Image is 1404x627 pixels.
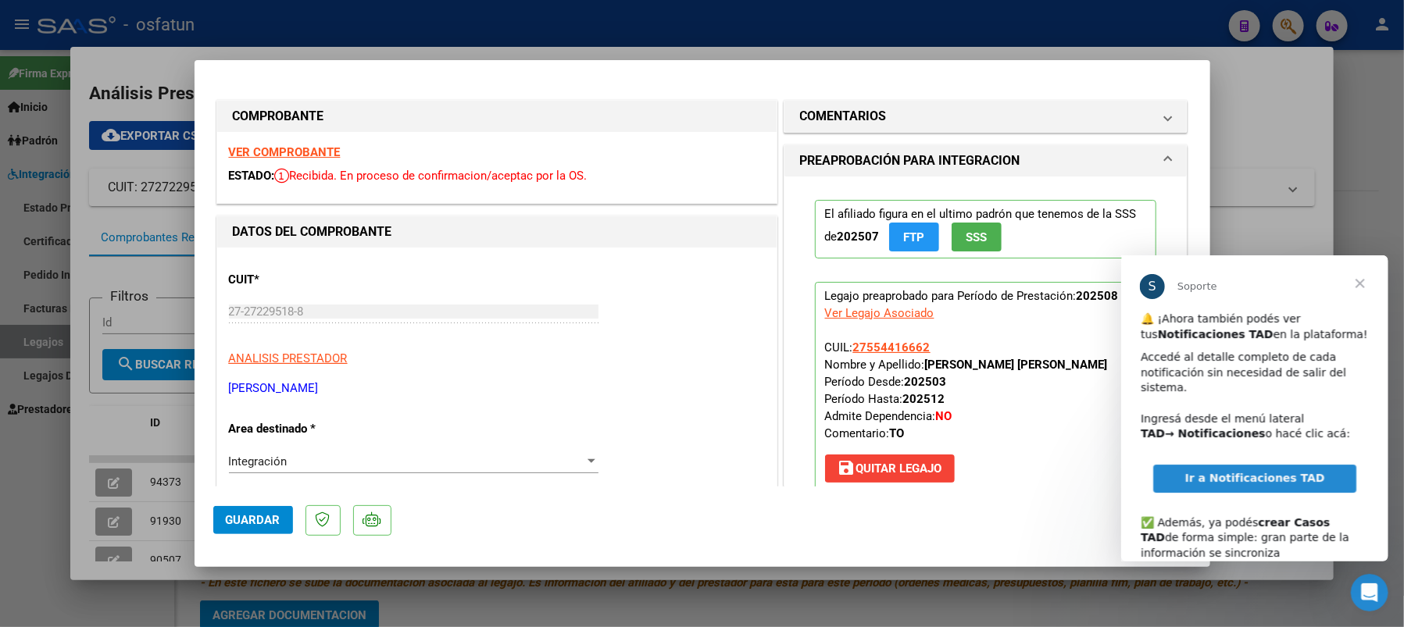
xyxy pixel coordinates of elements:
[815,282,1129,490] p: Legajo preaprobado para Período de Prestación:
[229,379,765,397] p: [PERSON_NAME]
[825,305,934,322] div: Ver Legajo Asociado
[889,223,939,251] button: FTP
[815,200,1157,258] p: El afiliado figura en el ultimo padrón que tenemos de la SSS de
[784,176,1188,525] div: PREAPROBACIÓN PARA INTEGRACION
[213,506,293,534] button: Guardar
[229,351,348,365] span: ANALISIS PRESTADOR
[229,271,390,289] p: CUIT
[233,224,392,239] strong: DATOS DEL COMPROBANTE
[838,458,856,477] mat-icon: save
[229,169,275,183] span: ESTADO:
[784,145,1188,176] mat-expansion-panel-header: PREAPROBACIÓN PARA INTEGRACION
[784,101,1188,132] mat-expansion-panel-header: COMENTARIOS
[825,426,905,440] span: Comentario:
[838,230,880,244] strong: 202507
[903,230,924,244] span: FTP
[825,340,1108,440] span: CUIL: Nombre y Apellido: Período Desde: Período Hasta: Admite Dependencia:
[890,426,905,440] strong: TO
[800,107,887,126] h1: COMENTARIOS
[853,340,931,354] span: 27554416662
[838,461,942,476] span: Quitar Legajo
[800,151,1020,170] h1: PREAPROBACIÓN PARA INTEGRACION
[229,420,390,438] p: Area destinado *
[825,454,955,483] button: Quitar Legajo
[233,109,324,123] strong: COMPROBANTE
[966,230,987,244] span: SSS
[903,392,945,406] strong: 202512
[925,358,1108,372] strong: [PERSON_NAME] [PERSON_NAME]
[1121,255,1388,561] iframe: Intercom live chat mensaje
[275,169,588,183] span: Recibida. En proceso de confirmacion/aceptac por la OS.
[229,454,288,468] span: Integración
[1351,574,1388,611] iframe: Intercom live chat
[936,409,952,423] strong: NO
[1077,289,1119,303] strong: 202508
[226,513,280,527] span: Guardar
[952,223,1002,251] button: SSS
[20,244,248,351] div: ✅ Además, ya podés de forma simple: gran parte de la información se sincroniza automáticamente y ...
[229,145,341,159] a: VER COMPROBANTE
[905,375,947,389] strong: 202503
